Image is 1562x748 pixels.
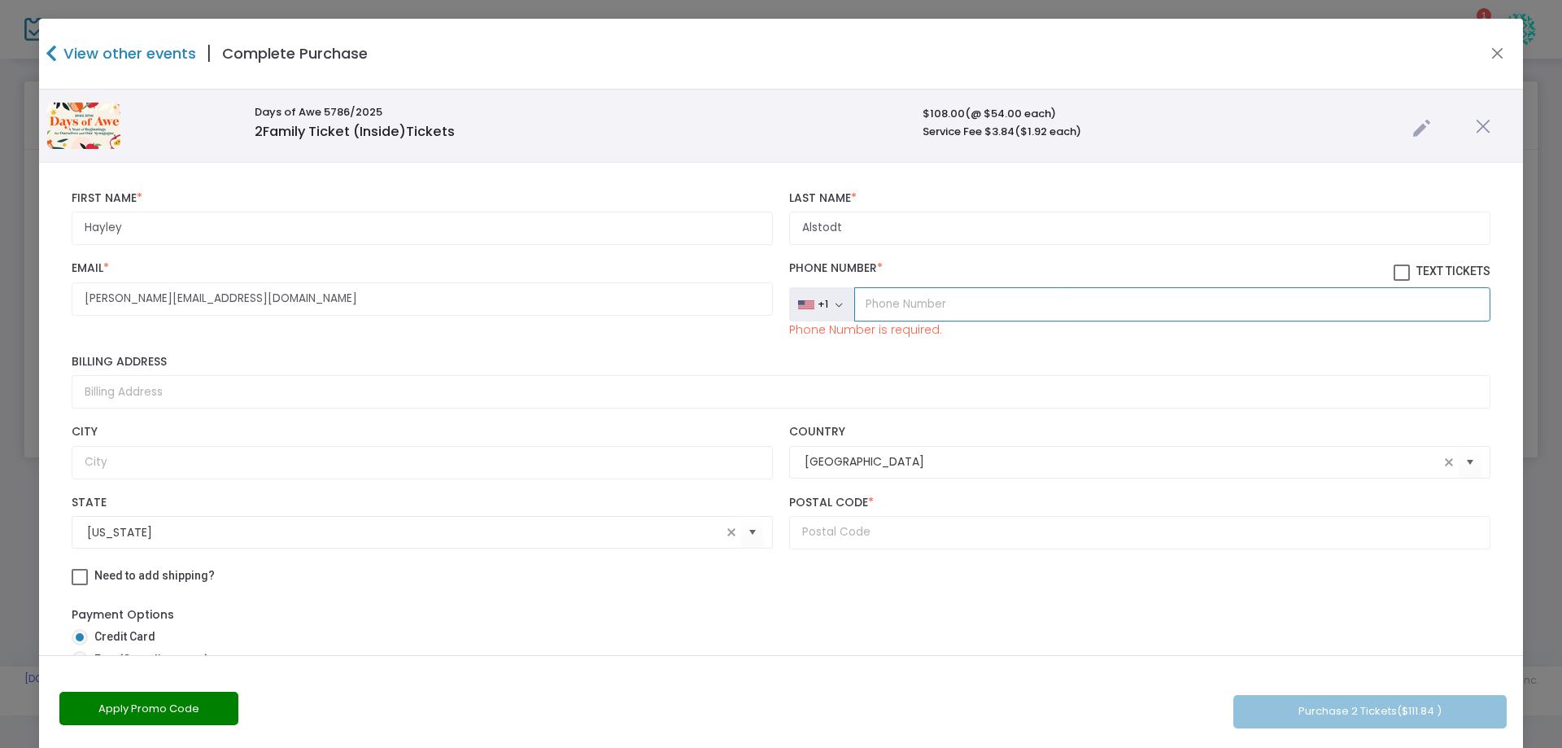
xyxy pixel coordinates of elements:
h6: $108.00 [923,107,1396,120]
button: Apply Promo Code [59,692,238,725]
h6: Service Fee $3.84 [923,125,1396,138]
p: Phone Number is required. [789,322,942,338]
h4: View other events [59,42,196,64]
h4: Complete Purchase [222,42,368,64]
label: Postal Code [789,496,1490,510]
button: +1 [789,287,855,322]
span: Need to add shipping? [94,569,215,582]
button: Close [1487,43,1508,64]
img: TicketEmailImage.png [47,103,120,149]
input: Email [72,282,773,316]
input: Select State [87,524,722,541]
span: ($1.92 each) [1014,124,1081,139]
input: Postal Code [789,516,1490,549]
label: Email [72,261,773,276]
label: Phone Number [789,261,1490,281]
input: Billing Address [72,375,1490,409]
h6: Days of Awe 5786/2025 [255,106,906,119]
label: Last Name [789,191,1490,206]
input: City [72,446,773,479]
input: Phone Number [854,287,1490,322]
span: 2 [255,122,263,141]
label: State [72,496,773,510]
span: Text Tickets [1416,265,1490,278]
span: Family Ticket (Inside) [255,122,455,141]
div: +1 [818,298,828,311]
label: Payment Options [72,606,174,623]
label: Country [789,425,1490,440]
span: Free [88,651,209,668]
span: (@ $54.00 each) [965,106,1056,121]
input: First Name [72,212,773,245]
button: Select [1459,446,1481,479]
span: Tickets [406,122,455,141]
span: clear [1439,453,1459,472]
span: clear [722,523,741,542]
img: cross.png [1476,119,1490,133]
label: Billing Address [72,355,1490,370]
label: First Name [72,191,773,206]
input: Last Name [789,212,1490,245]
label: City [72,425,773,440]
span: Credit Card [88,628,155,645]
span: | [196,39,222,68]
input: Select Country [805,453,1439,470]
button: Select [741,516,764,549]
span: (Complimentary) [119,653,209,666]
